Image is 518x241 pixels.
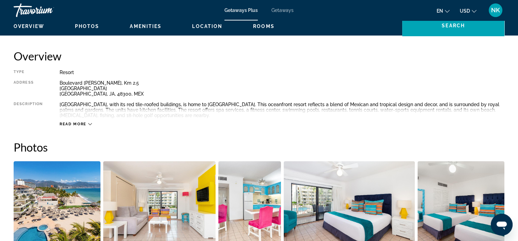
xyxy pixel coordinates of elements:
div: Resort [60,70,504,75]
button: Rooms [253,23,274,29]
span: Photos [75,24,99,29]
a: Getaways [271,8,294,13]
button: Change currency [460,6,476,16]
button: Change language [437,6,450,16]
button: Overview [14,23,44,29]
a: Travorium [14,1,82,19]
div: Address [14,80,43,97]
div: Boulevard [PERSON_NAME], Km 2.5 [GEOGRAPHIC_DATA] [GEOGRAPHIC_DATA], JA, 48300, MEX [60,80,504,97]
span: Overview [14,24,44,29]
div: [GEOGRAPHIC_DATA], with its red tile-roofed buildings, is home to [GEOGRAPHIC_DATA]. This oceanfr... [60,102,504,118]
div: Description [14,102,43,118]
button: Search [402,15,504,36]
div: Type [14,70,43,75]
button: Location [192,23,222,29]
button: Read more [60,122,92,127]
h2: Overview [14,49,504,63]
span: NK [491,7,500,14]
span: USD [460,8,470,14]
span: Search [442,23,465,28]
span: en [437,8,443,14]
button: Amenities [130,23,161,29]
span: Amenities [130,24,161,29]
a: Getaways Plus [224,8,258,13]
span: Location [192,24,222,29]
button: User Menu [487,3,504,17]
h2: Photos [14,140,504,154]
span: Rooms [253,24,274,29]
iframe: Button to launch messaging window [491,214,513,236]
button: Photos [75,23,99,29]
span: Read more [60,122,87,126]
